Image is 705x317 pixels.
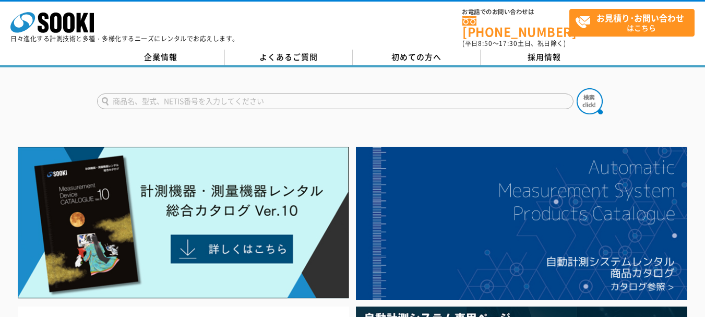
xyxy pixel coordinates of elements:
[97,93,573,109] input: 商品名、型式、NETIS番号を入力してください
[356,147,687,300] img: 自動計測システムカタログ
[577,88,603,114] img: btn_search.png
[481,50,608,65] a: 採用情報
[462,39,566,48] span: (平日 ～ 土日、祝日除く)
[596,11,684,24] strong: お見積り･お問い合わせ
[18,147,349,299] img: Catalog Ver10
[225,50,353,65] a: よくあるご質問
[575,9,694,36] span: はこちら
[499,39,518,48] span: 17:30
[353,50,481,65] a: 初めての方へ
[10,36,239,42] p: 日々進化する計測技術と多種・多様化するニーズにレンタルでお応えします。
[569,9,695,37] a: お見積り･お問い合わせはこちら
[478,39,493,48] span: 8:50
[462,16,569,38] a: [PHONE_NUMBER]
[462,9,569,15] span: お電話でのお問い合わせは
[97,50,225,65] a: 企業情報
[391,51,441,63] span: 初めての方へ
